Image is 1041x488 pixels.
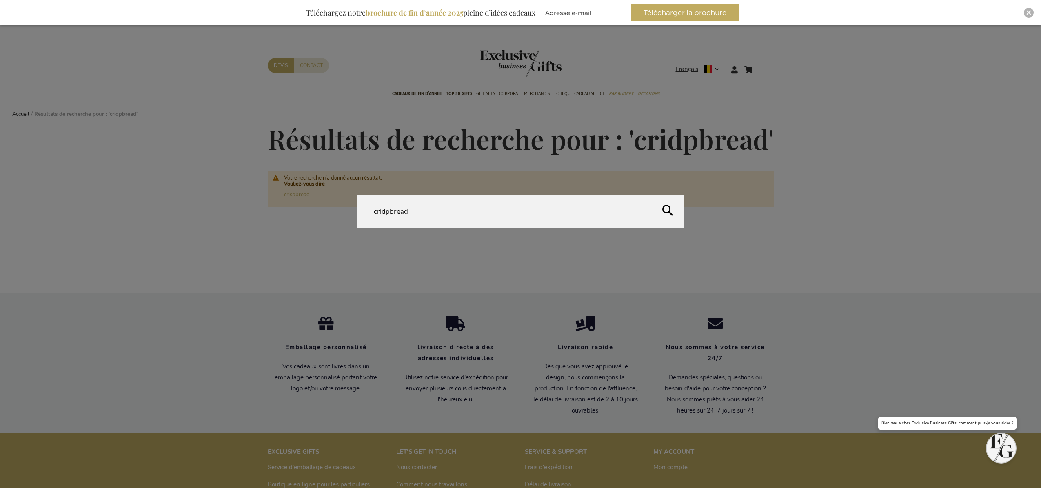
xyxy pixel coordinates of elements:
[541,4,630,24] form: marketing offers and promotions
[357,195,684,228] input: Rechercher...
[366,8,463,18] b: brochure de fin d’année 2025
[1024,8,1034,18] div: Close
[631,4,739,21] button: Télécharger la brochure
[541,4,627,21] input: Adresse e-mail
[1026,10,1031,15] img: Close
[302,4,539,21] div: Téléchargez notre pleine d’idées cadeaux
